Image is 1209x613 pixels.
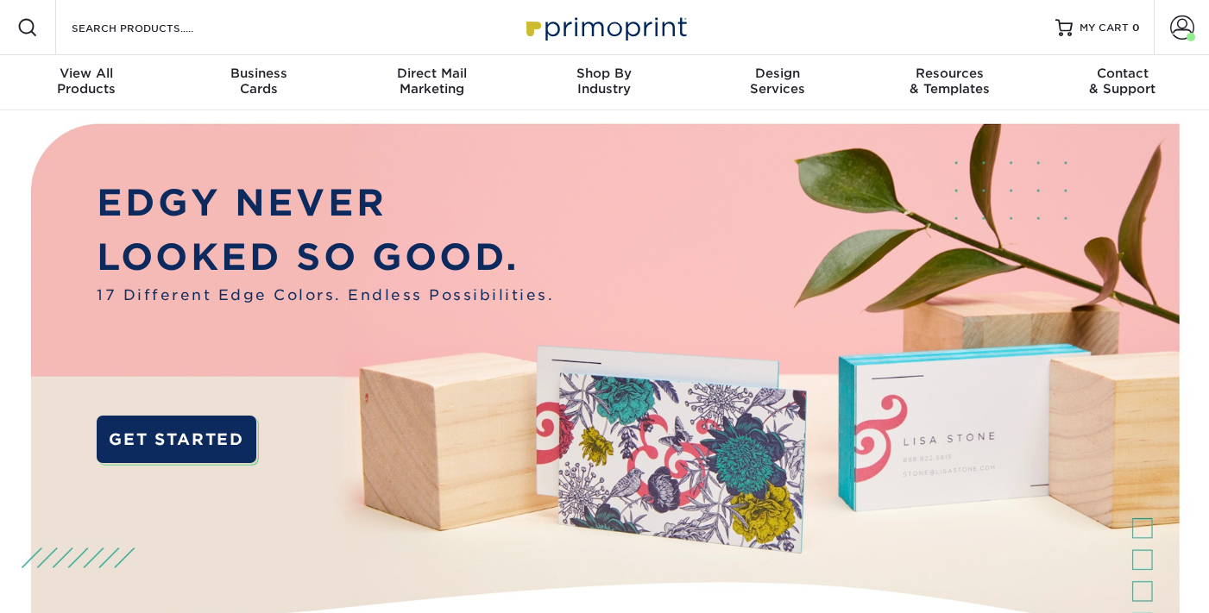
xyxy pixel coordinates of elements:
div: & Support [1036,66,1209,97]
span: Business [173,66,345,81]
a: Shop ByIndustry [518,55,690,110]
a: Contact& Support [1036,55,1209,110]
div: & Templates [864,66,1036,97]
span: Resources [864,66,1036,81]
div: Marketing [345,66,518,97]
span: Design [691,66,864,81]
div: Industry [518,66,690,97]
input: SEARCH PRODUCTS..... [70,17,238,38]
span: 0 [1132,22,1140,34]
span: MY CART [1080,21,1129,35]
p: LOOKED SO GOOD. [97,230,554,285]
a: Direct MailMarketing [345,55,518,110]
div: Services [691,66,864,97]
p: EDGY NEVER [97,176,554,230]
div: Cards [173,66,345,97]
span: 17 Different Edge Colors. Endless Possibilities. [97,285,554,306]
a: DesignServices [691,55,864,110]
span: Shop By [518,66,690,81]
a: BusinessCards [173,55,345,110]
a: Resources& Templates [864,55,1036,110]
a: GET STARTED [97,416,256,463]
span: Contact [1036,66,1209,81]
span: Direct Mail [345,66,518,81]
img: Primoprint [519,9,691,46]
